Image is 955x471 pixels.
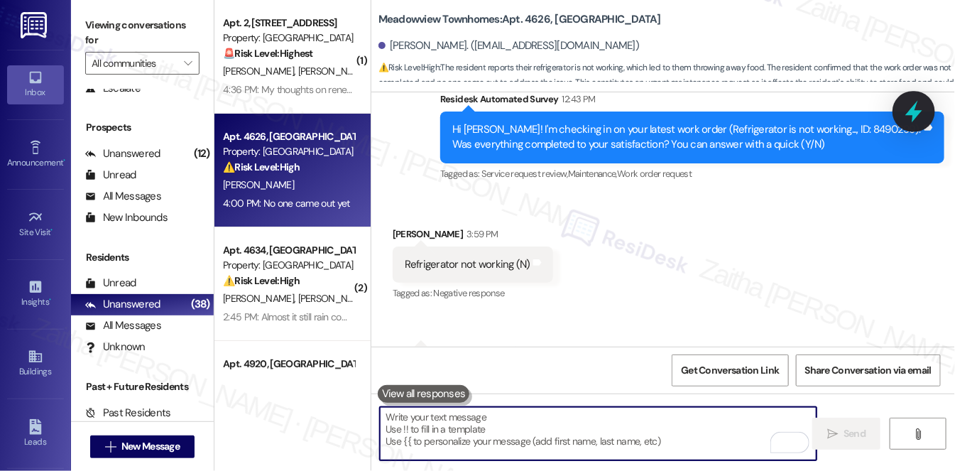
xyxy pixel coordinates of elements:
div: Apt. 4626, [GEOGRAPHIC_DATA] [223,129,354,144]
a: Inbox [7,65,64,104]
button: Send [812,418,881,450]
div: 4:00 PM: No one came out yet [223,197,349,210]
div: Residesk Automated Survey [440,92,944,112]
strong: ⚠️ Risk Level: High [223,161,300,173]
strong: ⚠️ Risk Level: High [378,62,440,73]
div: Escalate [85,81,141,96]
div: Apt. 4920, [GEOGRAPHIC_DATA] [223,357,354,372]
div: Apt. 2, [STREET_ADDRESS] [223,16,354,31]
textarea: To enrich screen reader interactions, please activate Accessibility in Grammarly extension settings [380,407,817,460]
div: Property: [GEOGRAPHIC_DATA] [223,258,354,273]
div: Residents [71,250,214,265]
button: New Message [90,435,195,458]
span: [PERSON_NAME] [298,292,369,305]
i:  [827,428,838,440]
div: Past Residents [85,406,171,421]
div: (12) [190,143,214,165]
button: Get Conversation Link [672,354,788,386]
div: [PERSON_NAME] [393,227,553,247]
button: Share Conversation via email [796,354,941,386]
div: Unanswered [85,297,160,312]
span: [PERSON_NAME] [223,65,298,77]
span: : The resident reports their refrigerator is not working, which led to them throwing away food. T... [378,60,955,106]
span: New Message [121,439,180,454]
div: All Messages [85,189,161,204]
div: 4:36 PM: My thoughts on renewing is alarming because I know they are going to boost the rent up a... [223,83,900,96]
span: Negative response [434,287,505,299]
div: Property: [GEOGRAPHIC_DATA] [223,31,354,45]
span: • [51,225,53,235]
span: • [49,295,51,305]
a: Buildings [7,345,64,383]
span: Service request review , [481,168,568,180]
a: Site Visit • [7,205,64,244]
a: Leads [7,415,64,453]
div: Unread [85,276,136,291]
div: All Messages [85,318,161,333]
div: 12:43 PM [559,92,596,107]
span: Share Conversation via email [805,363,932,378]
span: Maintenance , [568,168,617,180]
div: [PERSON_NAME]. ([EMAIL_ADDRESS][DOMAIN_NAME]) [378,38,640,53]
div: Tagged as: [440,163,944,184]
span: Send [844,426,866,441]
div: Hi [PERSON_NAME]! I'm checking in on your latest work order (Refrigerator is not working..., ID: ... [452,122,922,153]
div: Unknown [85,340,146,354]
label: Viewing conversations for [85,14,200,52]
strong: ⚠️ Risk Level: High [223,274,300,287]
img: ResiDesk Logo [21,12,50,38]
div: Unanswered [85,146,160,161]
i:  [105,441,116,453]
div: Apt. 4634, [GEOGRAPHIC_DATA] [223,243,354,258]
span: [PERSON_NAME] [223,292,298,305]
i:  [184,58,192,69]
div: Unread [85,168,136,183]
i:  [913,428,924,440]
div: Tagged as: [393,283,553,303]
div: Prospects [71,120,214,135]
div: (38) [187,293,214,315]
div: 3:59 PM [463,227,498,242]
span: [PERSON_NAME] [298,65,369,77]
div: 2:45 PM: Almost it still rain coming in from under door [223,310,441,323]
span: • [63,156,65,166]
strong: 🚨 Risk Level: Highest [223,47,313,60]
span: Work order request [617,168,692,180]
span: Get Conversation Link [681,363,779,378]
div: Past + Future Residents [71,379,214,394]
span: [PERSON_NAME] [223,178,294,191]
a: Insights • [7,275,64,313]
b: Meadowview Townhomes: Apt. 4626, [GEOGRAPHIC_DATA] [378,12,661,27]
div: New Inbounds [85,210,168,225]
div: Property: [GEOGRAPHIC_DATA] [223,144,354,159]
input: All communities [92,52,177,75]
div: Refrigerator not working (N) [405,257,530,272]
